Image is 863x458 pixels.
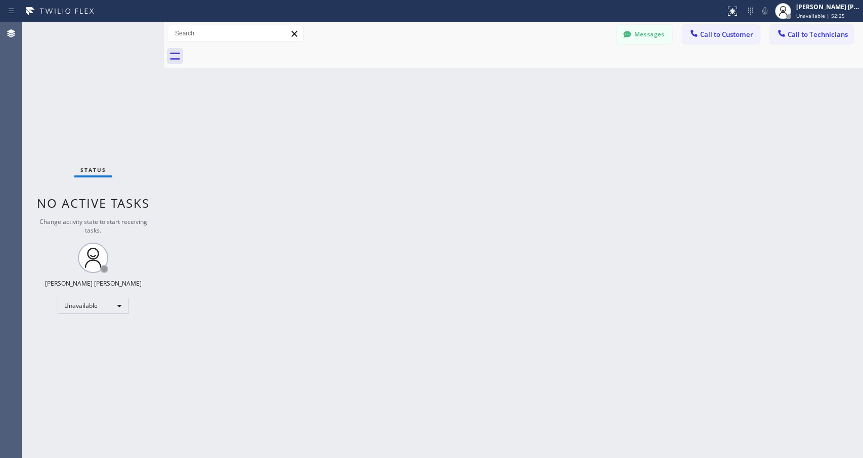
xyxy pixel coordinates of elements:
input: Search [167,25,303,41]
span: Change activity state to start receiving tasks. [39,217,147,235]
div: Unavailable [58,298,128,314]
button: Call to Customer [682,25,760,44]
div: [PERSON_NAME] [PERSON_NAME] [45,279,142,288]
span: Status [80,166,106,173]
button: Messages [617,25,672,44]
span: Unavailable | 52:25 [796,12,845,19]
button: Mute [758,4,772,18]
div: [PERSON_NAME] [PERSON_NAME] [796,3,860,11]
button: Call to Technicians [770,25,853,44]
span: No active tasks [37,195,150,211]
span: Call to Technicians [788,30,848,39]
span: Call to Customer [700,30,753,39]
